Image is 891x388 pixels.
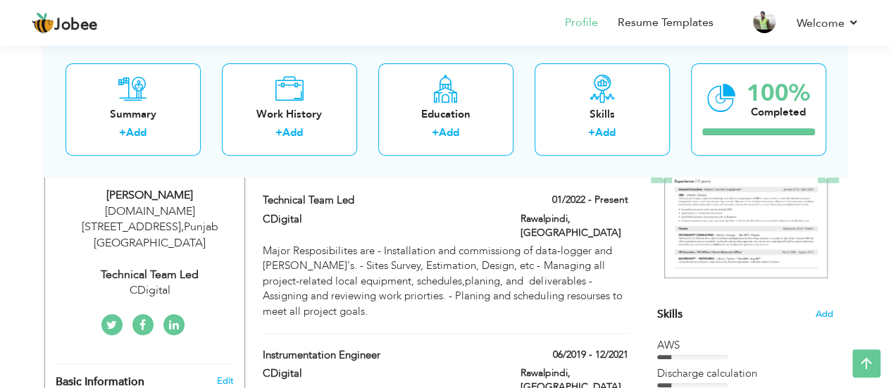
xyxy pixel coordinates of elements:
[588,126,595,141] label: +
[432,126,439,141] label: +
[553,348,628,362] label: 06/2019 - 12/2021
[439,126,459,140] a: Add
[32,12,54,35] img: jobee.io
[546,107,659,122] div: Skills
[657,306,683,322] span: Skills
[32,12,98,35] a: Jobee
[56,204,244,252] div: [DOMAIN_NAME] [STREET_ADDRESS] Punjab [GEOGRAPHIC_DATA]
[216,375,233,387] a: Edit
[390,107,502,122] div: Education
[263,244,628,319] div: Major Resposibilites are - Installation and commissiong of data-logger and [PERSON_NAME]'s. - Sit...
[77,107,189,122] div: Summary
[56,267,244,283] div: Technical Team Led
[119,126,126,141] label: +
[747,105,810,120] div: Completed
[565,15,598,31] a: Profile
[263,193,499,208] label: Technical Team Led
[753,11,775,33] img: Profile Img
[233,107,346,122] div: Work History
[747,82,810,105] div: 100%
[263,212,499,227] label: CDigital
[282,126,303,140] a: Add
[595,126,616,140] a: Add
[54,18,98,33] span: Jobee
[56,187,244,204] div: [PERSON_NAME]
[181,219,184,234] span: ,
[263,348,499,363] label: Instrumentation Engineer
[816,308,833,321] span: Add
[126,126,147,140] a: Add
[263,366,499,381] label: CDigital
[521,212,628,240] label: Rawalpindi, [GEOGRAPHIC_DATA]
[657,366,833,381] div: Discharge calculation
[275,126,282,141] label: +
[552,193,628,207] label: 01/2022 - Present
[657,338,833,353] div: AWS
[618,15,714,31] a: Resume Templates
[797,15,859,32] a: Welcome
[56,282,244,299] div: CDigital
